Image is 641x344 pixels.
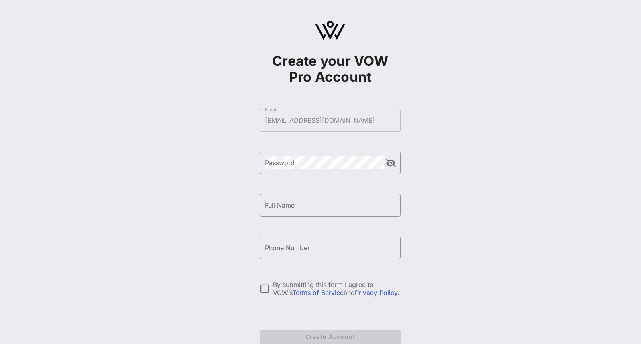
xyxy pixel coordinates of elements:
div: By submitting this form I agree to VOW’s and . [273,281,401,297]
h1: Create your VOW Pro Account [260,53,401,85]
a: Terms of Service [292,289,344,297]
a: Privacy Policy [355,289,397,297]
label: Email [265,107,277,113]
button: append icon [386,159,396,167]
img: logo.svg [315,21,345,40]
